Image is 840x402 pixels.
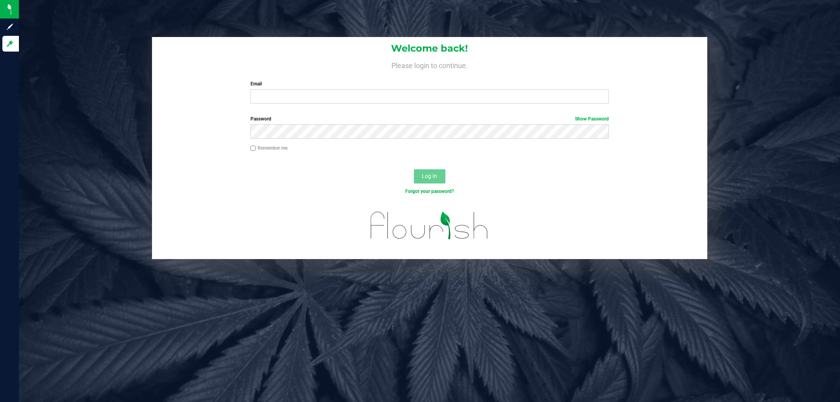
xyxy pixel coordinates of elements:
[152,60,707,69] h4: Please login to continue.
[152,43,707,54] h1: Welcome back!
[250,144,287,152] label: Remember me
[575,116,609,122] a: Show Password
[6,23,14,31] inline-svg: Sign up
[422,173,437,179] span: Log In
[250,146,256,151] input: Remember me
[360,203,499,248] img: flourish_logo.svg
[405,189,454,194] a: Forgot your password?
[250,80,609,87] label: Email
[6,40,14,48] inline-svg: Log in
[414,169,445,183] button: Log In
[250,116,271,122] span: Password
